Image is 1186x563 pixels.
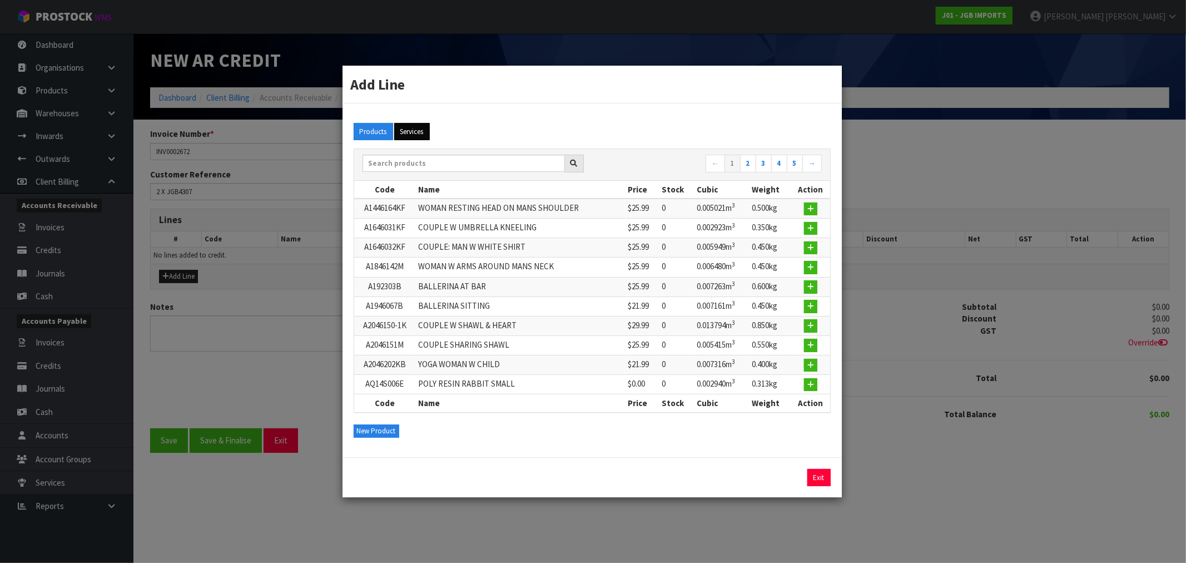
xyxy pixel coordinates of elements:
td: $0.00 [625,375,659,394]
td: $25.99 [625,238,659,258]
sup: 3 [732,358,735,366]
td: 0.007316m [694,355,750,374]
td: 0.550kg [749,335,791,355]
td: A1646032KF [354,238,416,258]
td: 0.005949m [694,238,750,258]
a: 2 [740,155,756,172]
td: YOGA WOMAN W CHILD [415,355,625,374]
td: $25.99 [625,219,659,238]
td: 0 [659,316,694,335]
td: $29.99 [625,316,659,335]
td: 0.005415m [694,335,750,355]
input: Search products [363,155,565,172]
th: Weight [749,394,791,412]
td: 0.006480m [694,258,750,277]
button: Products [354,123,393,141]
td: 0 [659,238,694,258]
th: Cubic [694,181,750,199]
td: 0 [659,199,694,219]
h3: Add Line [351,74,833,95]
td: 0.450kg [749,258,791,277]
td: 0 [659,297,694,316]
td: 0.002923m [694,219,750,238]
td: A1446164KF [354,199,416,219]
th: Stock [659,394,694,412]
td: BALLERINA AT BAR [415,277,625,297]
th: Code [354,394,416,412]
td: 0.007263m [694,277,750,297]
th: Price [625,181,659,199]
sup: 3 [732,338,735,346]
th: Stock [659,181,694,199]
td: AQ14S006E [354,375,416,394]
th: Action [791,394,830,412]
sup: 3 [732,201,735,209]
button: New Product [354,424,399,438]
td: 0.450kg [749,238,791,258]
sup: 3 [732,241,735,249]
td: 0 [659,355,694,374]
td: $21.99 [625,355,659,374]
a: 3 [756,155,772,172]
td: 0 [659,277,694,297]
td: A2046150-1K [354,316,416,335]
sup: 3 [732,260,735,268]
sup: 3 [732,280,735,288]
td: $25.99 [625,258,659,277]
td: $25.99 [625,335,659,355]
td: COUPLE SHARING SHAWL [415,335,625,355]
td: 0.400kg [749,355,791,374]
td: A1646031KF [354,219,416,238]
td: 0.600kg [749,277,791,297]
sup: 3 [732,299,735,307]
td: 0.013794m [694,316,750,335]
td: COUPLE W SHAWL & HEART [415,316,625,335]
td: WOMAN RESTING HEAD ON MANS SHOULDER [415,199,625,219]
td: A1946067B [354,297,416,316]
td: $25.99 [625,199,659,219]
td: 0 [659,375,694,394]
button: Services [394,123,430,141]
td: BALLERINA SITTING [415,297,625,316]
td: A192303B [354,277,416,297]
td: A2046202KB [354,355,416,374]
td: 0 [659,219,694,238]
td: $25.99 [625,277,659,297]
a: ← [706,155,725,172]
th: Name [415,394,625,412]
a: 1 [724,155,741,172]
td: A1846142M [354,258,416,277]
a: → [802,155,822,172]
td: 0.007161m [694,297,750,316]
td: 0 [659,335,694,355]
td: POLY RESIN RABBIT SMALL [415,375,625,394]
nav: Page navigation [601,155,822,174]
td: 0.350kg [749,219,791,238]
th: Name [415,181,625,199]
td: WOMAN W ARMS AROUND MANS NECK [415,258,625,277]
td: COUPLE: MAN W WHITE SHIRT [415,238,625,258]
td: COUPLE W UMBRELLA KNEELING [415,219,625,238]
td: 0.500kg [749,199,791,219]
th: Action [791,181,830,199]
th: Price [625,394,659,412]
sup: 3 [732,221,735,229]
td: 0.850kg [749,316,791,335]
td: $21.99 [625,297,659,316]
a: 4 [771,155,787,172]
a: Exit [807,469,831,487]
sup: 3 [732,377,735,385]
td: 0.313kg [749,375,791,394]
td: 0.002940m [694,375,750,394]
th: Weight [749,181,791,199]
td: 0 [659,258,694,277]
td: 0.005021m [694,199,750,219]
a: 5 [787,155,803,172]
td: 0.450kg [749,297,791,316]
sup: 3 [732,319,735,327]
th: Code [354,181,416,199]
th: Cubic [694,394,750,412]
td: A2046151M [354,335,416,355]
